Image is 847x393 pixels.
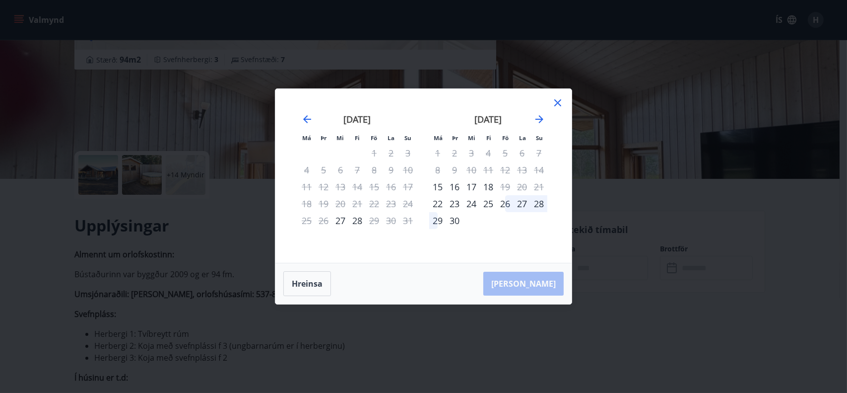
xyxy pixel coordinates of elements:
[287,101,560,251] div: Calendar
[366,178,383,195] td: Not available. föstudagur, 15. ágúst 2025
[301,113,313,125] div: Move backward to switch to the previous month.
[536,134,543,142] small: Su
[366,195,383,212] td: Not available. föstudagur, 22. ágúst 2025
[514,195,530,212] div: 27
[530,178,547,195] td: Not available. sunnudagur, 21. september 2025
[429,212,446,229] div: 29
[514,145,530,161] td: Not available. laugardagur, 6. september 2025
[446,195,463,212] div: 23
[404,134,411,142] small: Su
[475,113,502,125] strong: [DATE]
[383,178,399,195] td: Not available. laugardagur, 16. ágúst 2025
[366,212,383,229] div: Aðeins útritun í boði
[383,195,399,212] td: Not available. laugardagur, 23. ágúst 2025
[399,195,416,212] td: Not available. sunnudagur, 24. ágúst 2025
[446,161,463,178] td: Not available. þriðjudagur, 9. september 2025
[315,161,332,178] td: Not available. þriðjudagur, 5. ágúst 2025
[383,161,399,178] td: Not available. laugardagur, 9. ágúst 2025
[366,161,383,178] td: Not available. föstudagur, 8. ágúst 2025
[480,195,497,212] div: 25
[366,212,383,229] td: Not available. föstudagur, 29. ágúst 2025
[429,212,446,229] td: Choose mánudagur, 29. september 2025 as your check-in date. It’s available.
[332,161,349,178] td: Not available. miðvikudagur, 6. ágúst 2025
[332,195,349,212] td: Not available. miðvikudagur, 20. ágúst 2025
[399,178,416,195] td: Not available. sunnudagur, 17. ágúst 2025
[530,195,547,212] td: Choose sunnudagur, 28. september 2025 as your check-in date. It’s available.
[497,161,514,178] td: Not available. föstudagur, 12. september 2025
[480,145,497,161] td: Not available. fimmtudagur, 4. september 2025
[497,195,514,212] td: Choose föstudagur, 26. september 2025 as your check-in date. It’s available.
[383,212,399,229] td: Not available. laugardagur, 30. ágúst 2025
[463,195,480,212] div: 24
[332,212,349,229] td: Choose miðvikudagur, 27. ágúst 2025 as your check-in date. It’s available.
[533,113,545,125] div: Move forward to switch to the next month.
[530,195,547,212] div: 28
[452,134,458,142] small: Þr
[298,212,315,229] td: Not available. mánudagur, 25. ágúst 2025
[530,145,547,161] td: Not available. sunnudagur, 7. september 2025
[463,178,480,195] td: Choose miðvikudagur, 17. september 2025 as your check-in date. It’s available.
[302,134,311,142] small: Má
[530,161,547,178] td: Not available. sunnudagur, 14. september 2025
[446,212,463,229] div: 30
[468,134,476,142] small: Mi
[480,178,497,195] td: Choose fimmtudagur, 18. september 2025 as your check-in date. It’s available.
[321,134,326,142] small: Þr
[514,178,530,195] td: Not available. laugardagur, 20. september 2025
[366,145,383,161] td: Not available. föstudagur, 1. ágúst 2025
[298,161,315,178] td: Not available. mánudagur, 4. ágúst 2025
[463,145,480,161] td: Not available. miðvikudagur, 3. september 2025
[298,195,315,212] td: Not available. mánudagur, 18. ágúst 2025
[399,161,416,178] td: Not available. sunnudagur, 10. ágúst 2025
[388,134,394,142] small: La
[463,161,480,178] td: Not available. miðvikudagur, 10. september 2025
[480,195,497,212] td: Choose fimmtudagur, 25. september 2025 as your check-in date. It’s available.
[337,134,344,142] small: Mi
[429,195,446,212] div: Aðeins innritun í boði
[355,134,360,142] small: Fi
[497,178,514,195] div: Aðeins útritun í boði
[446,195,463,212] td: Choose þriðjudagur, 23. september 2025 as your check-in date. It’s available.
[349,212,366,229] td: Choose fimmtudagur, 28. ágúst 2025 as your check-in date. It’s available.
[514,161,530,178] td: Not available. laugardagur, 13. september 2025
[503,134,509,142] small: Fö
[283,271,331,296] button: Hreinsa
[399,212,416,229] td: Not available. sunnudagur, 31. ágúst 2025
[514,195,530,212] td: Choose laugardagur, 27. september 2025 as your check-in date. It’s available.
[349,195,366,212] td: Not available. fimmtudagur, 21. ágúst 2025
[480,178,497,195] div: 18
[298,178,315,195] td: Not available. mánudagur, 11. ágúst 2025
[497,195,514,212] div: 26
[463,195,480,212] td: Choose miðvikudagur, 24. september 2025 as your check-in date. It’s available.
[399,145,416,161] td: Not available. sunnudagur, 3. ágúst 2025
[446,145,463,161] td: Not available. þriðjudagur, 2. september 2025
[344,113,371,125] strong: [DATE]
[497,178,514,195] td: Not available. föstudagur, 19. september 2025
[429,161,446,178] td: Not available. mánudagur, 8. september 2025
[429,195,446,212] td: Choose mánudagur, 22. september 2025 as your check-in date. It’s available.
[480,161,497,178] td: Not available. fimmtudagur, 11. september 2025
[349,212,366,229] div: 28
[446,178,463,195] td: Choose þriðjudagur, 16. september 2025 as your check-in date. It’s available.
[383,145,399,161] td: Not available. laugardagur, 2. ágúst 2025
[349,178,366,195] td: Not available. fimmtudagur, 14. ágúst 2025
[371,134,378,142] small: Fö
[434,134,443,142] small: Má
[519,134,526,142] small: La
[446,178,463,195] div: 16
[463,178,480,195] div: 17
[446,212,463,229] td: Choose þriðjudagur, 30. september 2025 as your check-in date. It’s available.
[315,178,332,195] td: Not available. þriðjudagur, 12. ágúst 2025
[429,145,446,161] td: Not available. mánudagur, 1. september 2025
[429,178,446,195] td: Choose mánudagur, 15. september 2025 as your check-in date. It’s available.
[349,161,366,178] td: Not available. fimmtudagur, 7. ágúst 2025
[315,195,332,212] td: Not available. þriðjudagur, 19. ágúst 2025
[315,212,332,229] td: Not available. þriðjudagur, 26. ágúst 2025
[497,145,514,161] td: Not available. föstudagur, 5. september 2025
[486,134,491,142] small: Fi
[429,178,446,195] div: Aðeins innritun í boði
[332,178,349,195] td: Not available. miðvikudagur, 13. ágúst 2025
[332,212,349,229] div: Aðeins innritun í boði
